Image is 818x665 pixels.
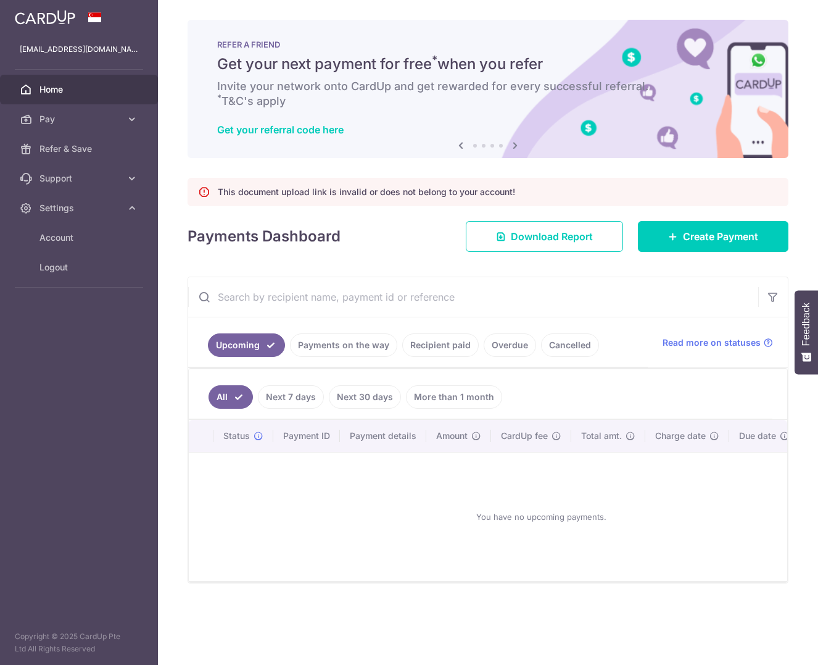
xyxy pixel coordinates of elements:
[217,79,759,109] h6: Invite your network onto CardUp and get rewarded for every successful referral. T&C's apply
[739,430,776,442] span: Due date
[638,221,788,252] a: Create Payment
[209,385,253,409] a: All
[258,385,324,409] a: Next 7 days
[273,420,340,452] th: Payment ID
[663,337,761,349] span: Read more on statuses
[290,333,397,357] a: Payments on the way
[329,385,401,409] a: Next 30 days
[739,628,806,659] iframe: Opens a widget where you can find more information
[511,229,593,244] span: Download Report
[39,113,121,125] span: Pay
[188,20,788,158] img: RAF banner
[581,430,622,442] span: Total amt.
[541,333,599,357] a: Cancelled
[655,430,706,442] span: Charge date
[663,337,773,349] a: Read more on statuses
[466,221,623,252] a: Download Report
[20,43,138,56] p: [EMAIL_ADDRESS][DOMAIN_NAME]
[188,277,758,317] input: Search by recipient name, payment id or reference
[188,225,341,248] h4: Payments Dashboard
[217,54,759,74] h5: Get your next payment for free when you refer
[340,420,426,452] th: Payment details
[436,430,468,442] span: Amount
[801,303,812,346] span: Feedback
[39,232,121,244] span: Account
[217,123,344,136] a: Get your referral code here
[39,143,121,155] span: Refer & Save
[218,186,515,198] p: This document upload link is invalid or does not belong to your account!
[39,202,121,214] span: Settings
[484,333,536,357] a: Overdue
[39,261,121,274] span: Logout
[208,333,285,357] a: Upcoming
[15,10,75,25] img: CardUp
[217,40,759,49] p: REFER A FRIEND
[406,385,502,409] a: More than 1 month
[683,229,758,244] span: Create Payment
[795,290,818,374] button: Feedback - Show survey
[501,430,548,442] span: CardUp fee
[402,333,479,357] a: Recipient paid
[39,172,121,185] span: Support
[39,83,121,96] span: Home
[223,430,250,442] span: Status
